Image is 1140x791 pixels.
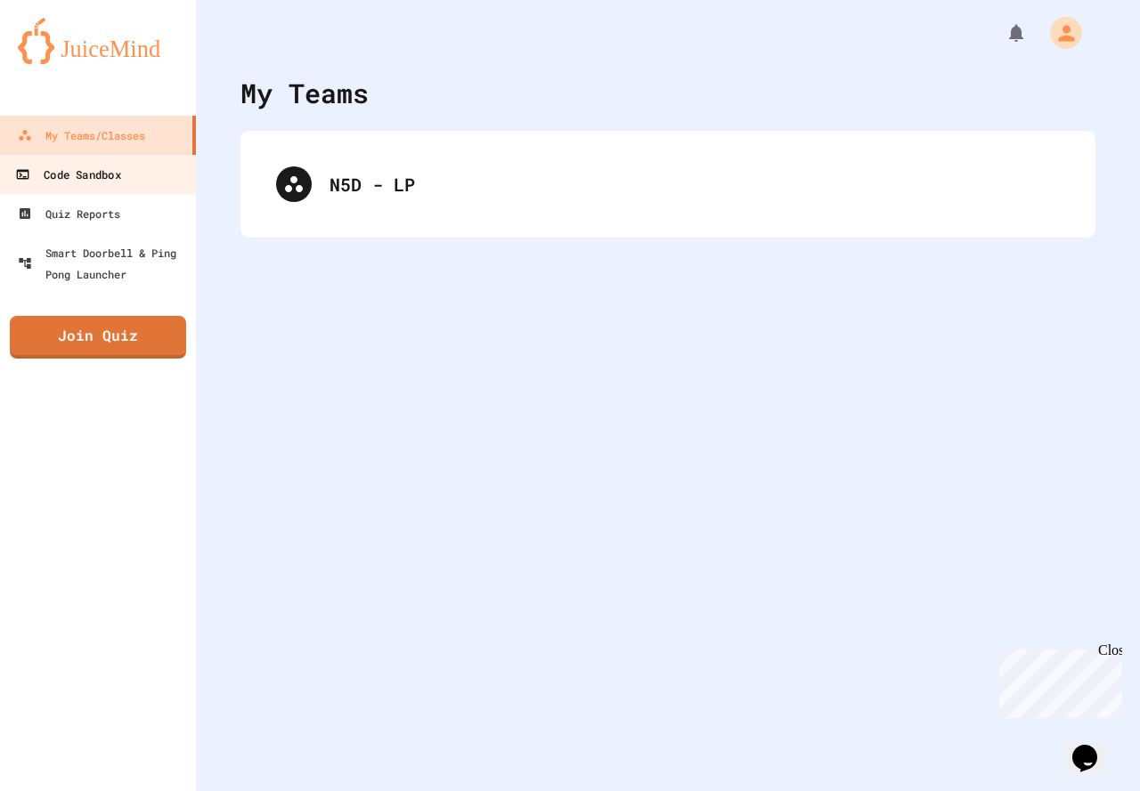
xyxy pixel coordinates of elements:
div: Chat with us now!Close [7,7,123,113]
div: N5D - LP [330,171,1060,198]
div: My Teams [240,73,369,113]
div: My Notifications [973,18,1031,48]
div: Code Sandbox [15,164,120,186]
div: Quiz Reports [18,203,120,224]
a: Join Quiz [10,316,186,359]
div: My Teams/Classes [18,125,145,146]
div: N5D - LP [258,149,1078,220]
iframe: chat widget [992,642,1122,718]
div: My Account [1031,12,1087,53]
img: logo-orange.svg [18,18,178,64]
div: Smart Doorbell & Ping Pong Launcher [18,242,189,285]
iframe: chat widget [1065,720,1122,773]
